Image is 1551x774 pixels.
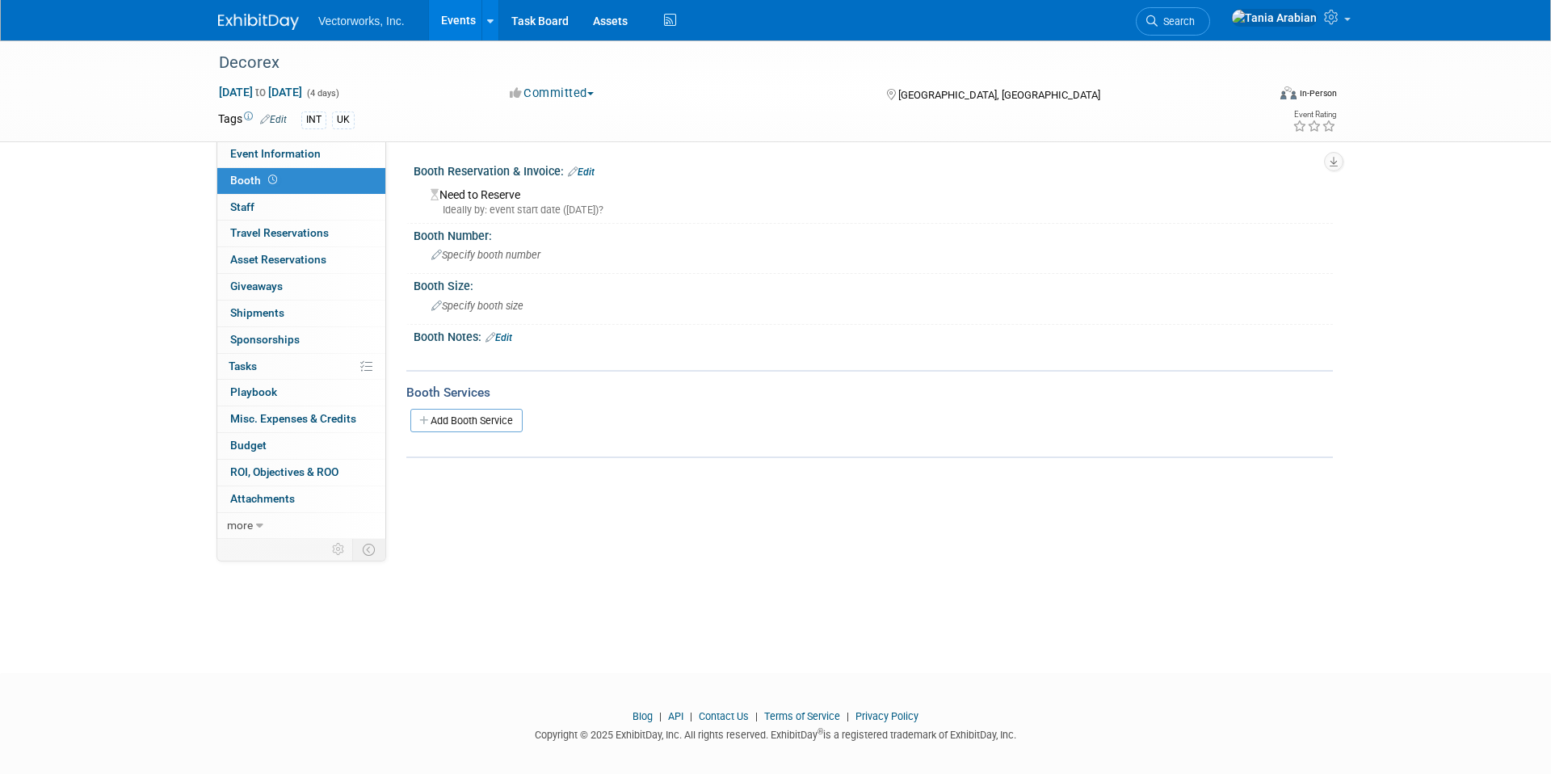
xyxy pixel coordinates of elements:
span: | [686,710,696,722]
a: more [217,513,385,539]
span: Event Information [230,147,321,160]
span: Tasks [229,360,257,372]
span: Asset Reservations [230,253,326,266]
span: to [253,86,268,99]
a: Blog [633,710,653,722]
span: Giveaways [230,280,283,292]
span: Vectorworks, Inc. [318,15,405,27]
span: Attachments [230,492,295,505]
div: Event Rating [1292,111,1336,119]
a: Budget [217,433,385,459]
a: Sponsorships [217,327,385,353]
sup: ® [818,727,823,736]
a: Asset Reservations [217,247,385,273]
a: Giveaways [217,274,385,300]
a: Attachments [217,486,385,512]
div: Ideally by: event start date ([DATE])? [431,203,1321,217]
img: ExhibitDay [218,14,299,30]
span: Search [1158,15,1195,27]
td: Toggle Event Tabs [353,539,386,560]
span: | [655,710,666,722]
span: Specify booth size [431,300,523,312]
span: ROI, Objectives & ROO [230,465,338,478]
a: Edit [485,332,512,343]
a: Booth [217,168,385,194]
div: Booth Number: [414,224,1333,244]
img: Format-Inperson.png [1280,86,1297,99]
a: Misc. Expenses & Credits [217,406,385,432]
a: Shipments [217,301,385,326]
a: Event Information [217,141,385,167]
a: API [668,710,683,722]
span: Budget [230,439,267,452]
div: INT [301,111,326,128]
td: Tags [218,111,287,129]
div: Decorex [213,48,1242,78]
div: UK [332,111,355,128]
a: Edit [260,114,287,125]
span: Playbook [230,385,277,398]
span: Shipments [230,306,284,319]
div: Booth Size: [414,274,1333,294]
a: Contact Us [699,710,749,722]
div: Event Format [1171,84,1337,108]
span: Booth not reserved yet [265,174,280,186]
span: more [227,519,253,532]
a: Search [1136,7,1210,36]
span: Staff [230,200,254,213]
div: Need to Reserve [426,183,1321,217]
a: Terms of Service [764,710,840,722]
span: | [751,710,762,722]
span: Specify booth number [431,249,540,261]
button: Committed [504,85,600,102]
a: ROI, Objectives & ROO [217,460,385,486]
a: Edit [568,166,595,178]
span: [DATE] [DATE] [218,85,303,99]
a: Staff [217,195,385,221]
span: Travel Reservations [230,226,329,239]
span: Misc. Expenses & Credits [230,412,356,425]
a: Travel Reservations [217,221,385,246]
a: Tasks [217,354,385,380]
span: Booth [230,174,280,187]
div: In-Person [1299,87,1337,99]
span: (4 days) [305,88,339,99]
span: [GEOGRAPHIC_DATA], [GEOGRAPHIC_DATA] [898,89,1100,101]
span: | [843,710,853,722]
div: Booth Reservation & Invoice: [414,159,1333,180]
span: Sponsorships [230,333,300,346]
a: Add Booth Service [410,409,523,432]
div: Booth Services [406,384,1333,402]
div: Booth Notes: [414,325,1333,346]
td: Personalize Event Tab Strip [325,539,353,560]
a: Playbook [217,380,385,406]
img: Tania Arabian [1231,9,1318,27]
a: Privacy Policy [855,710,918,722]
